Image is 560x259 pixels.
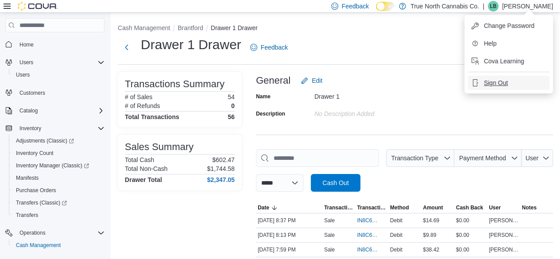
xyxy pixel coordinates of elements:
a: Inventory Count [12,148,57,158]
button: Cash Management [118,24,170,31]
span: Cova Learning [484,57,524,66]
span: Cash Management [16,242,61,249]
span: Operations [19,229,46,236]
button: Inventory [2,122,108,135]
nav: An example of EuiBreadcrumbs [118,23,553,34]
input: This is a search bar. As you type, the results lower in the page will automatically filter. [256,149,379,167]
a: Purchase Orders [12,185,60,196]
button: Cash Back [454,202,487,213]
span: Manifests [12,173,104,183]
a: Transfers (Classic) [12,197,70,208]
h4: Drawer Total [125,176,162,183]
span: IN8C60-5131448 [357,232,377,239]
span: Cash Back [456,204,483,211]
span: Debit [390,232,402,239]
button: Catalog [2,104,108,117]
span: [PERSON_NAME] Post [489,217,518,224]
span: [PERSON_NAME] Post [489,246,518,253]
button: Help [468,36,549,50]
button: Purchase Orders [9,184,108,197]
span: Transaction Type [391,155,438,162]
button: Next [118,39,135,56]
button: Cash Management [9,239,108,251]
h6: # of Sales [125,93,152,101]
span: Manifests [16,174,39,182]
button: IN8C60-5131373 [357,244,386,255]
a: Inventory Manager (Classic) [12,160,93,171]
button: Home [2,38,108,50]
a: Manifests [12,173,42,183]
a: Transfers [12,210,42,220]
h4: $2,347.05 [207,176,235,183]
h1: Drawer 1 Drawer [141,36,241,54]
button: Brantford [178,24,203,31]
button: Manifests [9,172,108,184]
span: Inventory Manager (Classic) [12,160,104,171]
button: Operations [16,228,49,238]
p: True North Cannabis Co. [410,1,479,12]
div: [DATE] 7:59 PM [256,244,322,255]
p: Sale [324,246,335,253]
span: Inventory Manager (Classic) [16,162,89,169]
span: Adjustments (Classic) [16,137,74,144]
button: Cova Learning [468,54,549,68]
span: Users [16,71,30,78]
p: 0 [231,102,235,109]
span: Cash Out [322,178,348,187]
div: Drawer 1 [314,89,433,100]
label: Name [256,93,270,100]
button: Transaction # [355,202,388,213]
span: Payment Method [459,155,506,162]
a: Adjustments (Classic) [9,135,108,147]
div: $0.00 [454,230,487,240]
span: Purchase Orders [12,185,104,196]
span: Debit [390,217,402,224]
button: Cash Out [311,174,360,192]
div: [DATE] 8:13 PM [256,230,322,240]
span: Transaction Type [324,204,353,211]
button: Operations [2,227,108,239]
button: Transfers [9,209,108,221]
p: [PERSON_NAME] [502,1,553,12]
span: Sign Out [484,78,508,87]
span: User [489,204,501,211]
span: IN8C60-5131605 [357,217,377,224]
button: User [487,202,520,213]
span: Adjustments (Classic) [12,135,104,146]
a: Home [16,39,37,50]
div: $0.00 [454,215,487,226]
label: Description [256,110,285,117]
button: Sign Out [468,76,549,90]
span: Transfers [12,210,104,220]
img: Cova [18,2,58,11]
span: Feedback [261,43,288,52]
button: Users [2,56,108,69]
span: Customers [19,89,45,97]
a: Inventory Manager (Classic) [9,159,108,172]
a: Users [12,70,33,80]
button: Transaction Type [322,202,355,213]
span: $9.89 [423,232,436,239]
div: $0.00 [454,244,487,255]
a: Feedback [247,39,291,56]
span: Home [19,41,34,48]
span: Catalog [16,105,104,116]
button: Customers [2,86,108,99]
a: Cash Management [12,240,64,251]
span: Transaction # [357,204,386,211]
span: LB [490,1,497,12]
button: Payment Method [454,149,521,167]
button: Notes [520,202,553,213]
span: Date [258,204,269,211]
span: Method [390,204,409,211]
a: Customers [16,88,49,98]
p: $602.47 [212,156,235,163]
span: Transfers (Classic) [12,197,104,208]
span: Edit [312,76,322,85]
div: Lori Burns [488,1,498,12]
button: Catalog [16,105,41,116]
button: Users [9,69,108,81]
button: IN8C60-5131605 [357,215,386,226]
p: Sale [324,232,335,239]
span: Transfers (Classic) [16,199,67,206]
